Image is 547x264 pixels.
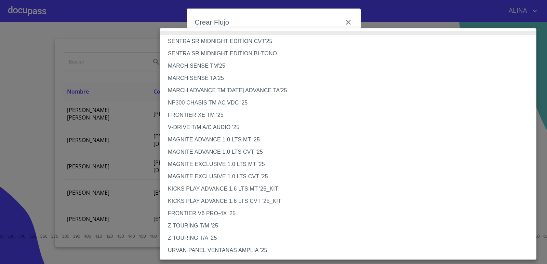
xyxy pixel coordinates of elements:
li: MAGNITE EXCLUSIVE 1.0 LTS MT '25 [160,158,542,170]
li: KICKS PLAY ADVANCE 1.6 LTS CVT '25_KIT [160,195,542,207]
li: Z TOURING T/M '25 [160,220,542,232]
li: Z TOURING T/A '25 [160,232,542,244]
li: MAGNITE EXCLUSIVE 1.0 LTS CVT '25 [160,170,542,183]
li: URVAN PANEL VENTANAS AMPLIA '25 [160,244,542,256]
li: MARCH ADVANCE TM'[DATE] ADVANCE TA'25 [160,84,542,97]
li: FRONTIER V6 PRO-4X '25 [160,207,542,220]
li: MAGNITE ADVANCE 1.0 LTS MT '25 [160,134,542,146]
li: SENTRA SR MIDNIGHT EDITION CVT'25 [160,35,542,47]
li: KICKS PLAY ADVANCE 1.6 LTS MT '25_KIT [160,183,542,195]
li: MAGNITE ADVANCE 1.0 LTS CVT '25 [160,146,542,158]
li: MARCH SENSE TA'25 [160,72,542,84]
li: FRONTIER XE TM '25 [160,109,542,121]
li: NP300 CHASIS TM AC VDC '25 [160,97,542,109]
li: V-DRIVE T/M A/C AUDIO '25 [160,121,542,134]
li: SENTRA SR MIDNIGHT EDITION BI-TONO [160,47,542,60]
li: MARCH SENSE TM'25 [160,60,542,72]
